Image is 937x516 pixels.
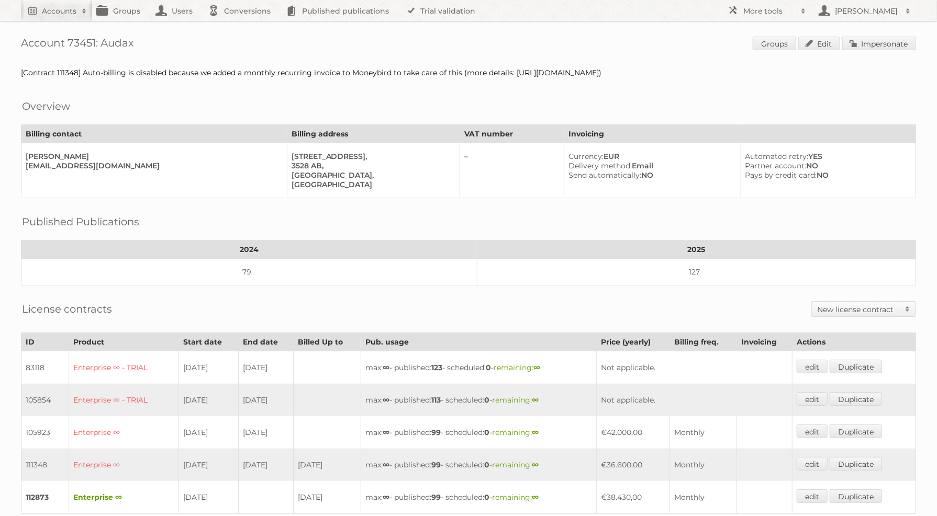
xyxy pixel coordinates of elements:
h1: Account 73451: Audax [21,37,916,52]
span: remaining: [492,460,539,469]
td: [DATE] [179,449,238,481]
a: New license contract [812,302,916,316]
th: Billed Up to [293,333,361,351]
td: max: - published: - scheduled: - [361,416,596,449]
strong: ∞ [532,428,539,437]
a: Edit [798,37,840,50]
th: Actions [793,333,916,351]
th: 2024 [21,240,477,259]
td: Not applicable. [596,351,793,384]
a: Impersonate [842,37,916,50]
td: 83118 [21,351,69,384]
th: VAT number [460,125,564,143]
div: [Contract 111348] Auto-billing is disabled because we added a monthly recurring invoice to Moneyb... [21,68,916,77]
span: Partner account: [745,161,807,170]
span: remaining: [492,492,539,502]
div: Email [568,161,732,170]
td: Enterprise ∞ [69,416,179,449]
div: NO [745,161,907,170]
td: [DATE] [293,449,361,481]
th: Pub. usage [361,333,596,351]
strong: 0 [484,395,489,405]
h2: [PERSON_NAME] [832,6,900,16]
td: Monthly [670,481,737,514]
a: Duplicate [830,489,882,503]
td: €36.600,00 [596,449,670,481]
a: edit [797,360,828,373]
strong: ∞ [532,395,539,405]
span: Pays by credit card: [745,170,817,180]
td: [DATE] [179,416,238,449]
td: max: - published: - scheduled: - [361,449,596,481]
td: 105923 [21,416,69,449]
td: 105854 [21,384,69,416]
td: €42.000,00 [596,416,670,449]
span: remaining: [494,363,540,372]
a: edit [797,457,828,471]
div: [GEOGRAPHIC_DATA] [292,180,452,189]
a: Duplicate [830,457,882,471]
strong: 99 [431,428,441,437]
td: Enterprise ∞ [69,481,179,514]
strong: 123 [431,363,442,372]
td: [DATE] [179,351,238,384]
td: 111348 [21,449,69,481]
span: Toggle [900,302,916,316]
div: YES [745,152,907,161]
strong: ∞ [383,363,389,372]
div: NO [745,170,907,180]
strong: ∞ [383,492,389,502]
a: Duplicate [830,392,882,406]
strong: ∞ [533,363,540,372]
td: [DATE] [238,416,293,449]
a: edit [797,489,828,503]
h2: Overview [22,98,70,114]
th: Billing address [287,125,460,143]
div: [EMAIL_ADDRESS][DOMAIN_NAME] [26,161,278,170]
td: Enterprise ∞ [69,449,179,481]
td: max: - published: - scheduled: - [361,351,596,384]
strong: 0 [484,428,489,437]
th: Invoicing [737,333,792,351]
strong: 0 [484,460,489,469]
th: Billing freq. [670,333,737,351]
td: 79 [21,259,477,285]
td: – [460,143,564,198]
strong: ∞ [383,460,389,469]
td: [DATE] [238,449,293,481]
th: Billing contact [21,125,287,143]
span: Send automatically: [568,170,641,180]
span: Currency: [568,152,604,161]
th: Price (yearly) [596,333,670,351]
div: [STREET_ADDRESS], [292,152,452,161]
a: Duplicate [830,425,882,438]
td: Monthly [670,449,737,481]
th: 2025 [477,240,916,259]
td: Enterprise ∞ - TRIAL [69,351,179,384]
td: [DATE] [179,384,238,416]
td: Enterprise ∞ - TRIAL [69,384,179,416]
th: Invoicing [564,125,916,143]
th: ID [21,333,69,351]
h2: License contracts [22,301,112,317]
div: [GEOGRAPHIC_DATA], [292,170,452,180]
a: Duplicate [830,360,882,373]
strong: ∞ [383,395,389,405]
strong: 0 [484,492,489,502]
h2: New license contract [817,304,900,315]
a: edit [797,425,828,438]
h2: Published Publications [22,214,139,230]
td: 112873 [21,481,69,514]
div: NO [568,170,732,180]
span: remaining: [492,428,539,437]
td: max: - published: - scheduled: - [361,481,596,514]
div: [PERSON_NAME] [26,152,278,161]
td: max: - published: - scheduled: - [361,384,596,416]
h2: More tools [743,6,796,16]
span: Automated retry: [745,152,809,161]
strong: ∞ [532,492,539,502]
span: Delivery method: [568,161,632,170]
td: [DATE] [238,384,293,416]
div: EUR [568,152,732,161]
strong: ∞ [532,460,539,469]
